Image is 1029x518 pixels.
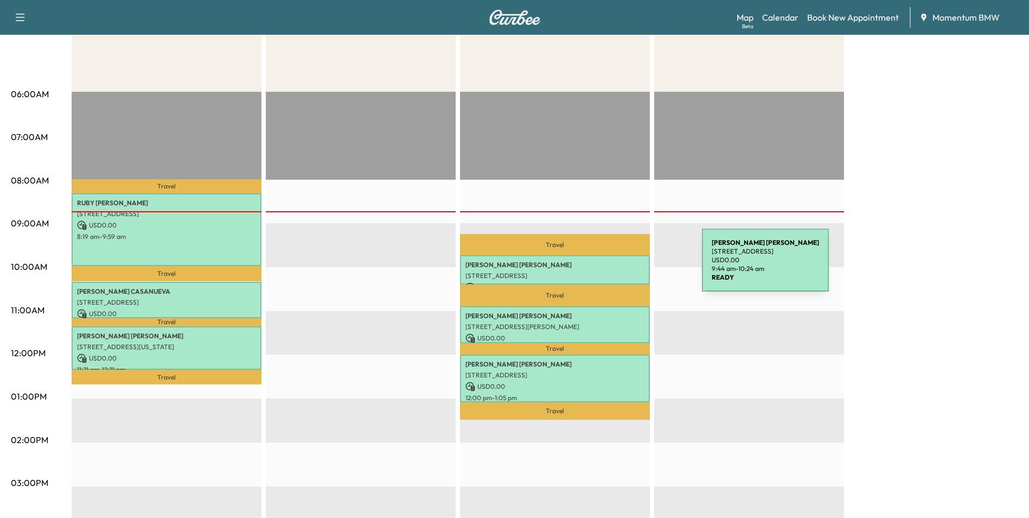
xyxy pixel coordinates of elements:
[465,282,644,292] p: USD 0.00
[77,199,256,207] p: RUBY [PERSON_NAME]
[77,210,256,218] p: [STREET_ADDRESS]
[77,232,256,241] p: 8:19 am - 9:59 am
[489,10,541,25] img: Curbee Logo
[72,318,261,326] p: Travel
[77,287,256,296] p: [PERSON_NAME] CASANUEVA
[807,11,899,24] a: Book New Appointment
[465,261,644,269] p: [PERSON_NAME] [PERSON_NAME]
[11,130,48,143] p: 07:00AM
[72,266,261,281] p: Travel
[465,394,644,402] p: 12:00 pm - 1:05 pm
[737,11,753,24] a: MapBeta
[465,312,644,320] p: [PERSON_NAME] [PERSON_NAME]
[77,365,256,374] p: 11:21 am - 12:21 pm
[460,402,650,420] p: Travel
[72,370,261,384] p: Travel
[11,390,47,403] p: 01:00PM
[11,346,46,359] p: 12:00PM
[11,87,49,100] p: 06:00AM
[465,382,644,391] p: USD 0.00
[72,179,261,193] p: Travel
[762,11,798,24] a: Calendar
[465,371,644,380] p: [STREET_ADDRESS]
[77,353,256,363] p: USD 0.00
[932,11,1000,24] span: Momentum BMW
[11,476,48,489] p: 03:00PM
[11,260,47,273] p: 10:00AM
[11,174,49,187] p: 08:00AM
[465,360,644,369] p: [PERSON_NAME] [PERSON_NAME]
[77,309,256,319] p: USD 0.00
[460,234,650,255] p: Travel
[77,220,256,230] p: USD 0.00
[77,343,256,351] p: [STREET_ADDRESS][US_STATE]
[465,323,644,331] p: [STREET_ADDRESS][PERSON_NAME]
[11,433,48,446] p: 02:00PM
[460,343,650,355] p: Travel
[11,304,44,317] p: 11:00AM
[11,217,49,230] p: 09:00AM
[465,333,644,343] p: USD 0.00
[77,332,256,340] p: [PERSON_NAME] [PERSON_NAME]
[465,271,644,280] p: [STREET_ADDRESS]
[77,298,256,307] p: [STREET_ADDRESS]
[460,285,650,306] p: Travel
[742,22,753,30] div: Beta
